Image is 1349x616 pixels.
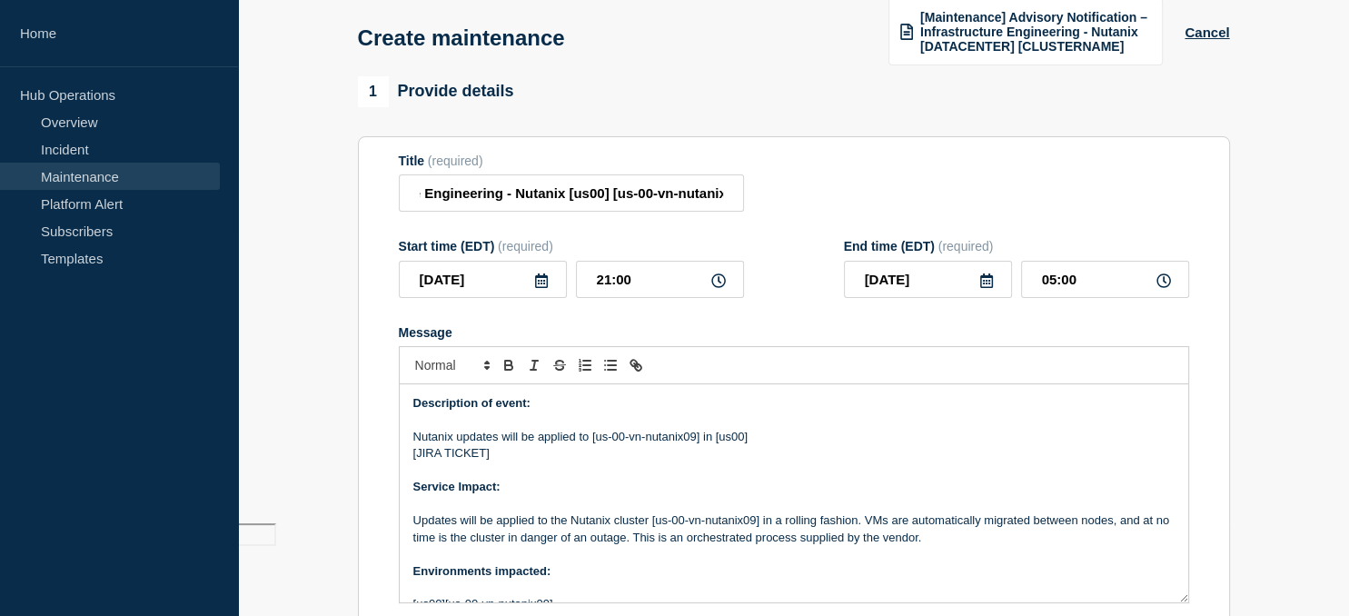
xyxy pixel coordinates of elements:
div: Message [399,325,1189,340]
span: [Maintenance] Advisory Notification – Infrastructure Engineering - Nutanix [DATACENTER] [CLUSTERN... [920,10,1151,54]
strong: Service Impact: [413,480,501,493]
div: Title [399,154,744,168]
div: Start time (EDT) [399,239,744,253]
p: Nutanix updates will be applied to [us-00-vn-nutanix09] in [us00] [413,429,1175,445]
button: Toggle ordered list [572,354,598,376]
div: End time (EDT) [844,239,1189,253]
img: template icon [900,24,913,40]
div: Provide details [358,76,514,107]
input: Title [399,174,744,212]
h1: Create maintenance [358,25,565,51]
button: Cancel [1185,25,1229,40]
input: HH:MM [576,261,744,298]
button: Toggle link [623,354,649,376]
button: Toggle bulleted list [598,354,623,376]
p: Updates will be applied to the Nutanix cluster [us-00-vn-nutanix09] in a rolling fashion. VMs are... [413,512,1175,546]
span: Font size [407,354,496,376]
strong: Description of event: [413,396,531,410]
button: Toggle bold text [496,354,521,376]
p: [JIRA TICKET] [413,445,1175,462]
button: Toggle strikethrough text [547,354,572,376]
span: (required) [498,239,553,253]
button: Toggle italic text [521,354,547,376]
span: 1 [358,76,389,107]
input: YYYY-MM-DD [844,261,1012,298]
input: YYYY-MM-DD [399,261,567,298]
p: [us00][us-00-vn-nutanix09] [413,596,1175,612]
span: (required) [428,154,483,168]
input: HH:MM [1021,261,1189,298]
span: (required) [938,239,994,253]
strong: Environments impacted: [413,564,551,578]
div: Message [400,384,1188,602]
